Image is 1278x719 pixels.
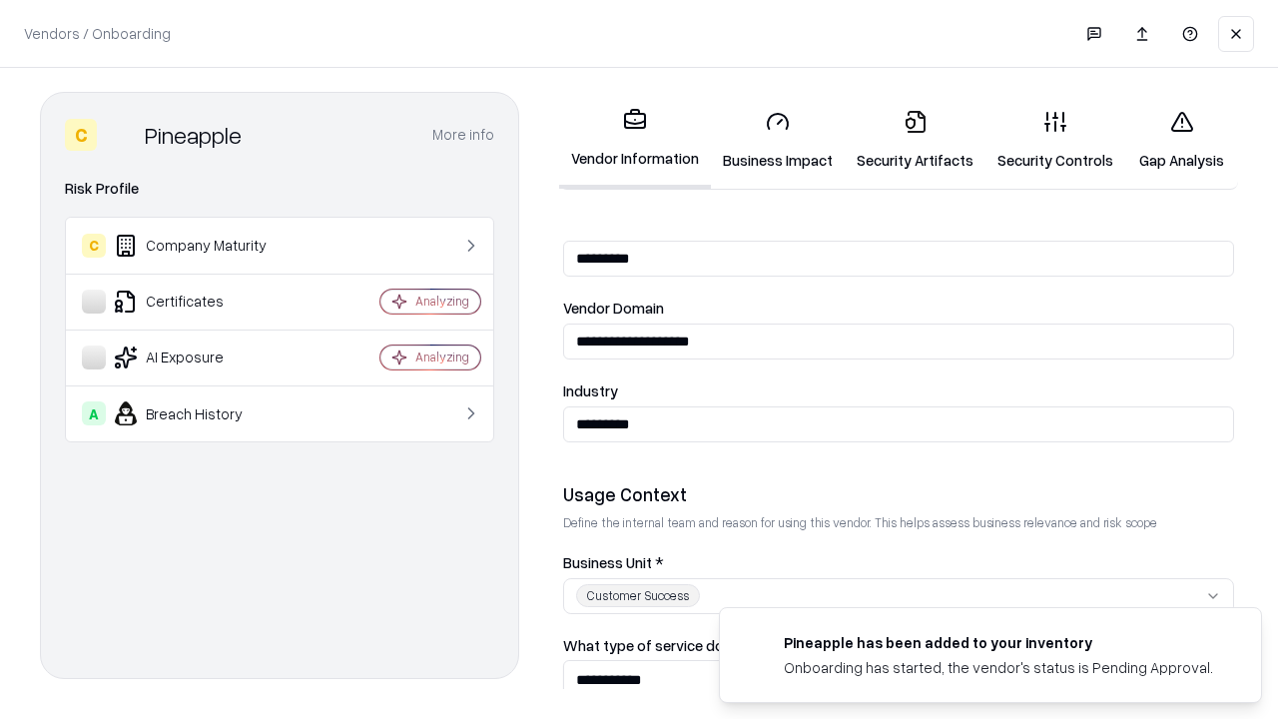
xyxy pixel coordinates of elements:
a: Security Artifacts [845,94,985,187]
div: Breach History [82,401,320,425]
div: Company Maturity [82,234,320,258]
div: Usage Context [563,482,1234,506]
div: C [82,234,106,258]
div: AI Exposure [82,346,320,369]
label: Vendor Domain [563,301,1234,316]
button: More info [432,117,494,153]
label: Industry [563,383,1234,398]
div: Pineapple has been added to your inventory [784,632,1213,653]
p: Define the internal team and reason for using this vendor. This helps assess business relevance a... [563,514,1234,531]
label: Business Unit * [563,555,1234,570]
div: Risk Profile [65,177,494,201]
div: C [65,119,97,151]
div: Analyzing [415,349,469,365]
div: A [82,401,106,425]
img: pineappleenergy.com [744,632,768,656]
div: Customer Success [576,584,700,607]
div: Pineapple [145,119,242,151]
a: Security Controls [985,94,1125,187]
label: What type of service does the vendor provide? * [563,638,1234,653]
a: Vendor Information [559,92,711,189]
a: Business Impact [711,94,845,187]
div: Analyzing [415,293,469,310]
p: Vendors / Onboarding [24,23,171,44]
a: Gap Analysis [1125,94,1238,187]
img: Pineapple [105,119,137,151]
button: Customer Success [563,578,1234,614]
div: Onboarding has started, the vendor's status is Pending Approval. [784,657,1213,678]
div: Certificates [82,290,320,314]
